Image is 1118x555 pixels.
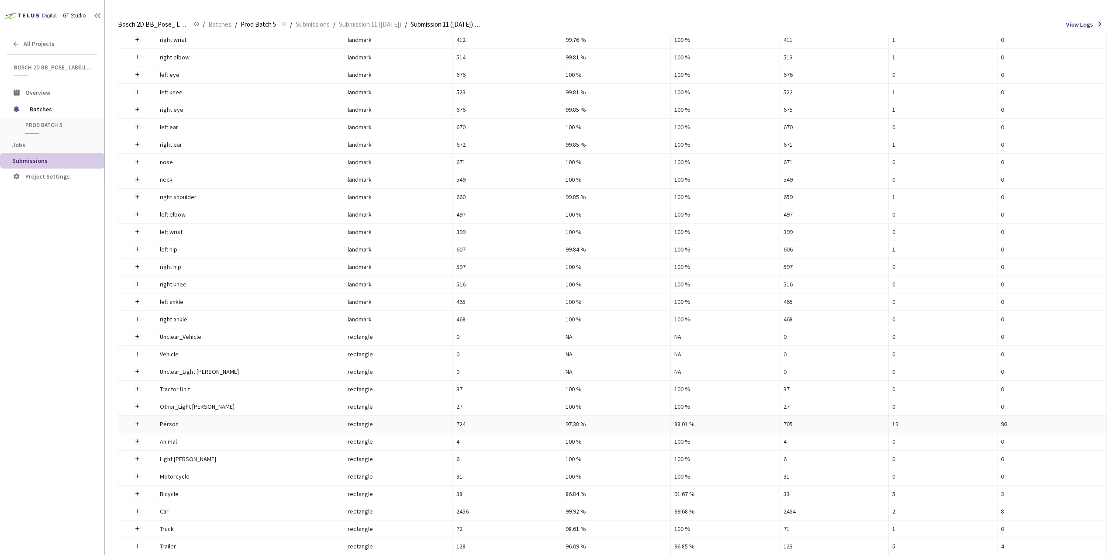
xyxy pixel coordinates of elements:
div: 465 [783,297,885,307]
div: 412 [456,35,558,45]
span: Submission 11 ([DATE]) [339,19,401,30]
div: 0 [1001,524,1103,534]
span: All Projects [24,40,55,48]
div: 0 [892,157,994,167]
div: 123 [783,541,885,551]
div: 0 [1001,454,1103,464]
div: 72 [456,524,558,534]
button: Expand row [134,89,141,96]
div: 675 [783,105,885,114]
div: 0 [1001,314,1103,324]
div: 88.01 % [674,419,776,429]
div: rectangle [348,541,449,551]
div: NA [566,332,667,341]
div: rectangle [348,489,449,499]
div: 676 [456,70,558,79]
div: 0 [456,367,558,376]
div: 100 % [674,279,776,289]
div: landmark [348,87,449,97]
div: 96.85 % [674,541,776,551]
div: right ankle [160,314,256,324]
div: 0 [456,349,558,359]
div: 2 [892,507,994,516]
div: 1 [892,140,994,149]
div: 0 [892,262,994,272]
div: 0 [892,454,994,464]
div: 522 [783,87,885,97]
div: 0 [892,349,994,359]
div: 0 [783,349,885,359]
div: 468 [456,314,558,324]
div: rectangle [348,367,449,376]
div: left knee [160,87,256,97]
div: 549 [456,175,558,184]
div: 2456 [456,507,558,516]
div: 676 [783,70,885,79]
div: 37 [783,384,885,394]
div: 0 [892,122,994,132]
div: rectangle [348,349,449,359]
div: 1 [892,87,994,97]
div: Person [160,419,256,429]
span: Batches [30,100,90,118]
div: 465 [456,297,558,307]
div: right wrist [160,35,256,45]
div: 99.76 % [566,35,667,45]
div: 100 % [566,157,667,167]
div: left ear [160,122,256,132]
div: 4 [456,437,558,446]
button: Expand row [134,228,141,235]
div: 0 [783,332,885,341]
div: 0 [892,175,994,184]
div: NA [674,367,776,376]
div: right eye [160,105,256,114]
div: 671 [783,157,885,167]
button: Expand row [134,54,141,61]
div: left eye [160,70,256,79]
div: landmark [348,245,449,254]
div: 4 [1001,541,1103,551]
div: 411 [783,35,885,45]
div: 98.61 % [566,524,667,534]
div: 0 [1001,52,1103,62]
div: Unclear_Light [PERSON_NAME] [160,367,256,376]
div: left hip [160,245,256,254]
div: 0 [1001,227,1103,237]
div: rectangle [348,402,449,411]
div: rectangle [348,454,449,464]
div: 100 % [674,140,776,149]
div: Motorcycle [160,472,256,481]
div: Vehicle [160,349,256,359]
div: 513 [783,52,885,62]
span: Project Settings [25,172,70,180]
div: 100 % [674,437,776,446]
div: 37 [456,384,558,394]
button: Expand row [134,124,141,131]
li: / [235,19,237,30]
button: Expand row [134,525,141,532]
div: landmark [348,314,449,324]
div: 0 [1001,210,1103,219]
div: 3 [1001,489,1103,499]
div: 71 [783,524,885,534]
div: 0 [892,384,994,394]
div: 1 [892,105,994,114]
div: Unclear_Vehicle [160,332,256,341]
div: NA [674,332,776,341]
div: 0 [892,227,994,237]
button: Expand row [134,106,141,113]
div: 91.67 % [674,489,776,499]
div: 497 [456,210,558,219]
div: 0 [1001,175,1103,184]
div: 100 % [566,297,667,307]
div: 0 [1001,262,1103,272]
div: landmark [348,35,449,45]
button: Expand row [134,211,141,218]
div: landmark [348,175,449,184]
div: landmark [348,52,449,62]
div: 96 [1001,419,1103,429]
div: 100 % [674,192,776,202]
div: 38 [456,489,558,499]
div: landmark [348,297,449,307]
div: 659 [783,192,885,202]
